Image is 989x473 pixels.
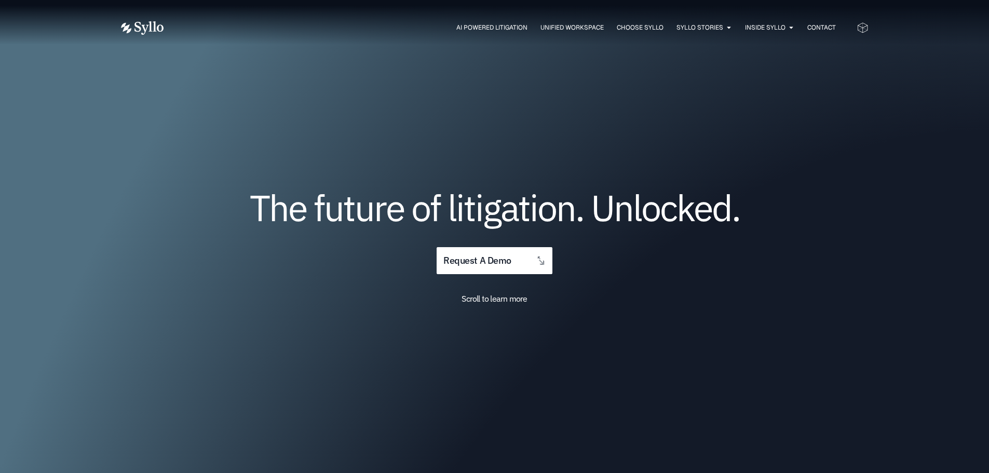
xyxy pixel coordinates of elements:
a: Unified Workspace [540,23,604,32]
span: request a demo [443,256,511,266]
span: Scroll to learn more [462,293,527,304]
img: Vector [121,21,164,35]
a: AI Powered Litigation [456,23,527,32]
a: request a demo [437,247,552,275]
h1: The future of litigation. Unlocked. [183,191,806,225]
a: Contact [807,23,836,32]
a: Syllo Stories [676,23,723,32]
a: Choose Syllo [617,23,663,32]
nav: Menu [184,23,836,33]
div: Menu Toggle [184,23,836,33]
a: Inside Syllo [745,23,785,32]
